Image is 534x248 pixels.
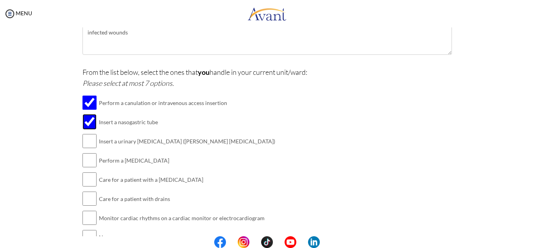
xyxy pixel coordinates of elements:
a: MENU [4,10,32,16]
img: blank.png [249,236,261,248]
img: fb.png [214,236,226,248]
img: tt.png [261,236,273,248]
img: icon-menu.png [4,8,16,20]
td: Perform a [MEDICAL_DATA] [99,151,275,170]
td: Care for a patient with a [MEDICAL_DATA] [99,170,275,189]
img: blank.png [273,236,285,248]
td: Insert a urinary [MEDICAL_DATA] ([PERSON_NAME] [MEDICAL_DATA]) [99,132,275,151]
td: Care for a patient with drains [99,189,275,208]
img: blank.png [226,236,238,248]
td: Insert a nasogastric tube [99,112,275,132]
b: you [198,68,210,76]
img: blank.png [296,236,308,248]
img: yt.png [285,236,296,248]
img: li.png [308,236,320,248]
i: Please select at most 7 options. [82,79,174,87]
td: Perform a canulation or intravenous access insertion [99,93,275,112]
img: in.png [238,236,249,248]
p: From the list below, select the ones that handle in your current unit/ward: [82,67,452,89]
img: logo.png [247,2,287,25]
td: None [99,228,275,247]
td: Monitor cardiac rhythms on a cardiac monitor or electrocardiogram [99,208,275,228]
